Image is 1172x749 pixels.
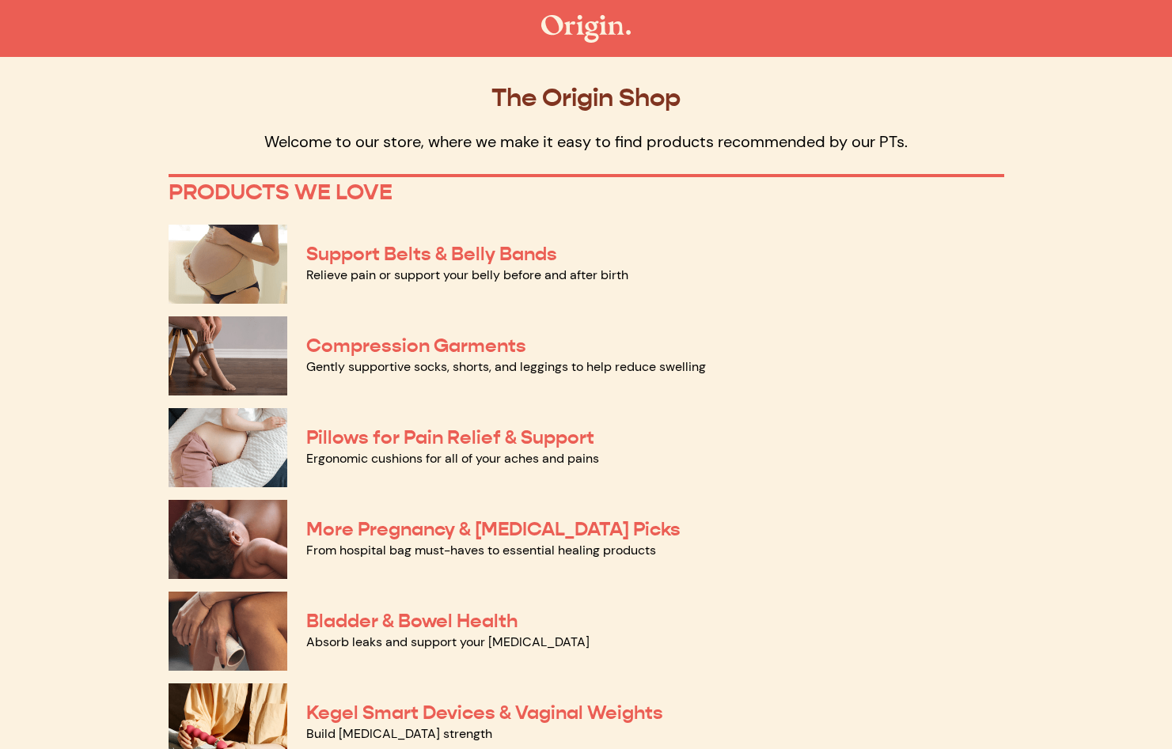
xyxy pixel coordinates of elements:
a: Bladder & Bowel Health [306,609,518,633]
img: Pillows for Pain Relief & Support [169,408,287,487]
a: Pillows for Pain Relief & Support [306,426,594,449]
p: The Origin Shop [169,82,1004,112]
img: The Origin Shop [541,15,631,43]
img: Bladder & Bowel Health [169,592,287,671]
img: More Pregnancy & Postpartum Picks [169,500,287,579]
img: Compression Garments [169,316,287,395]
a: Support Belts & Belly Bands [306,242,557,266]
a: Build [MEDICAL_DATA] strength [306,725,492,742]
a: From hospital bag must-haves to essential healing products [306,542,656,558]
a: Kegel Smart Devices & Vaginal Weights [306,701,663,724]
a: Gently supportive socks, shorts, and leggings to help reduce swelling [306,358,706,375]
a: Ergonomic cushions for all of your aches and pains [306,450,599,467]
p: Welcome to our store, where we make it easy to find products recommended by our PTs. [169,131,1004,152]
a: Relieve pain or support your belly before and after birth [306,267,628,283]
a: More Pregnancy & [MEDICAL_DATA] Picks [306,517,681,541]
img: Support Belts & Belly Bands [169,225,287,304]
p: PRODUCTS WE LOVE [169,179,1004,206]
a: Absorb leaks and support your [MEDICAL_DATA] [306,634,590,650]
a: Compression Garments [306,334,526,357]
